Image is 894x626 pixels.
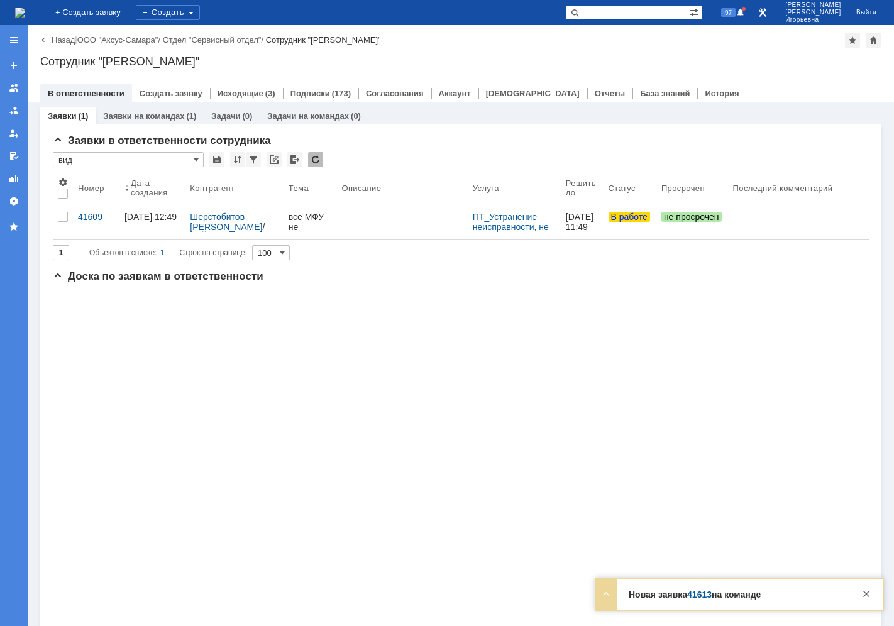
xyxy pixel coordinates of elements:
div: 41609 [78,212,114,222]
div: Статус [609,184,636,193]
div: 1 [160,245,165,260]
div: Создать [136,5,200,20]
div: (0) [242,111,252,121]
a: Отчеты [4,168,24,189]
a: Отдел "Сервисный отдел" [163,35,262,45]
span: Доска по заявкам в ответственности [53,270,263,282]
span: Настройки [58,177,68,187]
div: | [75,35,77,44]
a: Настройки [4,191,24,211]
a: Мои заявки [4,123,24,143]
th: Статус [604,172,656,204]
a: Исходящие [218,89,263,98]
span: Расширенный поиск [689,6,702,18]
div: Последний комментарий [733,184,833,193]
a: Заявки [48,111,76,121]
a: все МФУ не печатают [284,204,337,239]
div: Услуга [473,184,499,193]
a: Перейти в интерфейс администратора [755,5,770,20]
div: (3) [265,89,275,98]
div: Решить до [566,178,599,197]
span: 97 [721,8,736,17]
i: Строк на странице: [89,245,247,260]
a: 41613 [687,590,712,600]
div: / [163,35,266,45]
div: (0) [351,111,361,121]
div: Развернуть [599,586,614,601]
div: Закрыть [859,586,874,601]
div: (1) [186,111,196,121]
a: 41609 [73,204,119,239]
th: Дата создания [119,172,185,204]
div: Экспорт списка [287,152,302,167]
a: В ответственности [48,89,124,98]
div: Скопировать ссылку на список [267,152,282,167]
span: [PERSON_NAME] [785,1,841,9]
a: Создать заявку [140,89,202,98]
div: Добавить в избранное [845,33,860,48]
img: logo [15,8,25,18]
a: В работе [604,204,656,239]
div: Тема [289,184,309,193]
a: Мои согласования [4,146,24,166]
div: / [190,212,279,232]
a: База знаний [640,89,690,98]
div: Обновлять список [308,152,323,167]
a: Заявки на командах [4,78,24,98]
a: Перейти на домашнюю страницу [15,8,25,18]
div: Сохранить вид [209,152,224,167]
a: [DATE] 12:49 [119,204,185,239]
a: Заявки на командах [103,111,184,121]
a: Аккаунт [439,89,471,98]
div: Фильтрация... [246,152,261,167]
div: / [77,35,163,45]
div: Контрагент [190,184,235,193]
span: не просрочен [661,212,722,222]
th: Контрагент [185,172,284,204]
div: Номер [78,184,104,193]
span: Объектов в списке: [89,248,157,257]
span: Игорьевна [785,16,841,24]
a: ПТ_Устранение неисправности, не требующей замены ЗИП [473,212,555,252]
span: [DATE] 11:49 [566,212,596,232]
div: Сотрудник "[PERSON_NAME]" [40,55,881,68]
a: не просрочен [656,204,728,239]
a: ООО "Аксус-Самара" [77,35,158,45]
th: Тема [284,172,337,204]
a: Шерстобитов [PERSON_NAME] [190,212,262,232]
div: Сортировка... [230,152,245,167]
a: Задачи [211,111,240,121]
div: Дата создания [131,178,170,197]
a: [DATE] 11:49 [561,204,604,239]
div: (1) [78,111,88,121]
div: (173) [332,89,351,98]
div: все МФУ не печатают [289,212,332,232]
a: [DEMOGRAPHIC_DATA] [486,89,580,98]
a: Заявки в моей ответственности [4,101,24,121]
div: Описание [341,184,381,193]
a: Задачи на командах [267,111,349,121]
span: В работе [609,212,650,222]
div: Просрочен [661,184,705,193]
a: Согласования [366,89,424,98]
a: Отчеты [595,89,626,98]
a: История [705,89,739,98]
a: Подписки [290,89,330,98]
span: Заявки в ответственности сотрудника [53,135,271,146]
span: [PERSON_NAME] [785,9,841,16]
a: Создать заявку [4,55,24,75]
div: Сотрудник "[PERSON_NAME]" [266,35,381,45]
div: Сделать домашней страницей [866,33,881,48]
th: Номер [73,172,119,204]
div: [DATE] 12:49 [124,212,177,222]
th: Услуга [468,172,561,204]
strong: Новая заявка на команде [629,590,761,600]
a: Назад [52,35,75,45]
